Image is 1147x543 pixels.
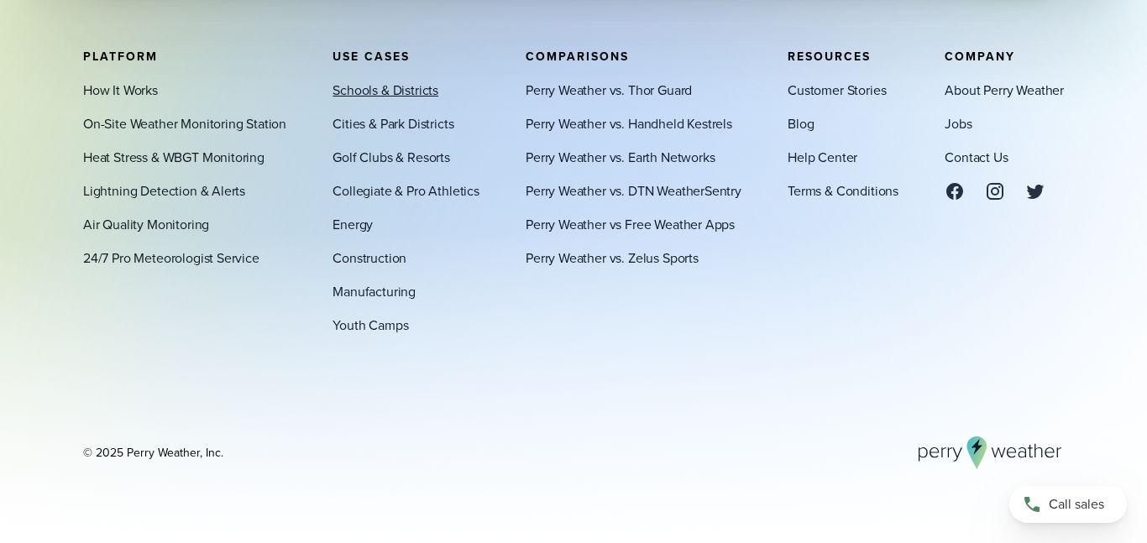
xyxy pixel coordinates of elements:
a: Energy [333,214,373,234]
span: Comparisons [526,47,629,65]
a: Jobs [945,113,972,133]
a: Heat Stress & WBGT Monitoring [83,147,264,167]
a: Lightning Detection & Alerts [83,180,245,201]
a: Blog [788,113,814,133]
a: Perry Weather vs. Handheld Kestrels [526,113,732,133]
a: Air Quality Monitoring [83,214,209,234]
a: Perry Weather vs. Zelus Sports [526,248,699,268]
a: Youth Camps [333,315,408,335]
div: © 2025 Perry Weather, Inc. [83,444,223,461]
a: Perry Weather vs. Thor Guard [526,80,692,100]
a: Collegiate & Pro Athletics [333,180,479,201]
a: Construction [333,248,406,268]
a: Call sales [1009,486,1127,523]
a: Perry Weather vs. Earth Networks [526,147,715,167]
a: Contact Us [945,147,1008,167]
a: Help Center [788,147,857,167]
a: How It Works [83,80,158,100]
span: Use Cases [333,47,410,65]
a: About Perry Weather [945,80,1064,100]
a: Golf Clubs & Resorts [333,147,450,167]
span: Call sales [1049,494,1104,514]
span: Platform [83,47,158,65]
a: On-Site Weather Monitoring Station [83,113,286,133]
a: Cities & Park Districts [333,113,453,133]
a: 24/7 Pro Meteorologist Service [83,248,259,268]
a: Manufacturing [333,281,416,301]
a: Perry Weather vs. DTN WeatherSentry [526,180,741,201]
a: Schools & Districts [333,80,438,100]
a: Terms & Conditions [788,180,898,201]
span: Company [945,47,1015,65]
a: Perry Weather vs Free Weather Apps [526,214,735,234]
span: Resources [788,47,871,65]
a: Customer Stories [788,80,886,100]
